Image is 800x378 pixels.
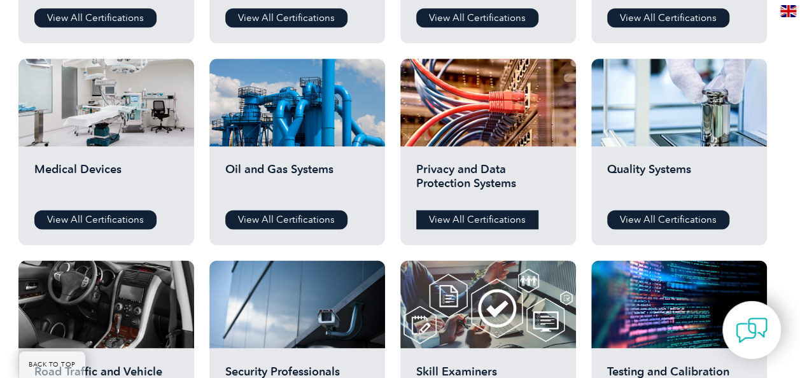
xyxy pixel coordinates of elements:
img: en [780,5,796,17]
a: View All Certifications [34,210,157,229]
a: View All Certifications [607,210,729,229]
h2: Quality Systems [607,162,751,200]
a: View All Certifications [416,210,538,229]
a: View All Certifications [416,8,538,27]
a: View All Certifications [34,8,157,27]
h2: Medical Devices [34,162,178,200]
a: View All Certifications [225,210,347,229]
h2: Privacy and Data Protection Systems [416,162,560,200]
a: BACK TO TOP [19,351,85,378]
a: View All Certifications [607,8,729,27]
h2: Oil and Gas Systems [225,162,369,200]
a: View All Certifications [225,8,347,27]
img: contact-chat.png [736,314,768,346]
